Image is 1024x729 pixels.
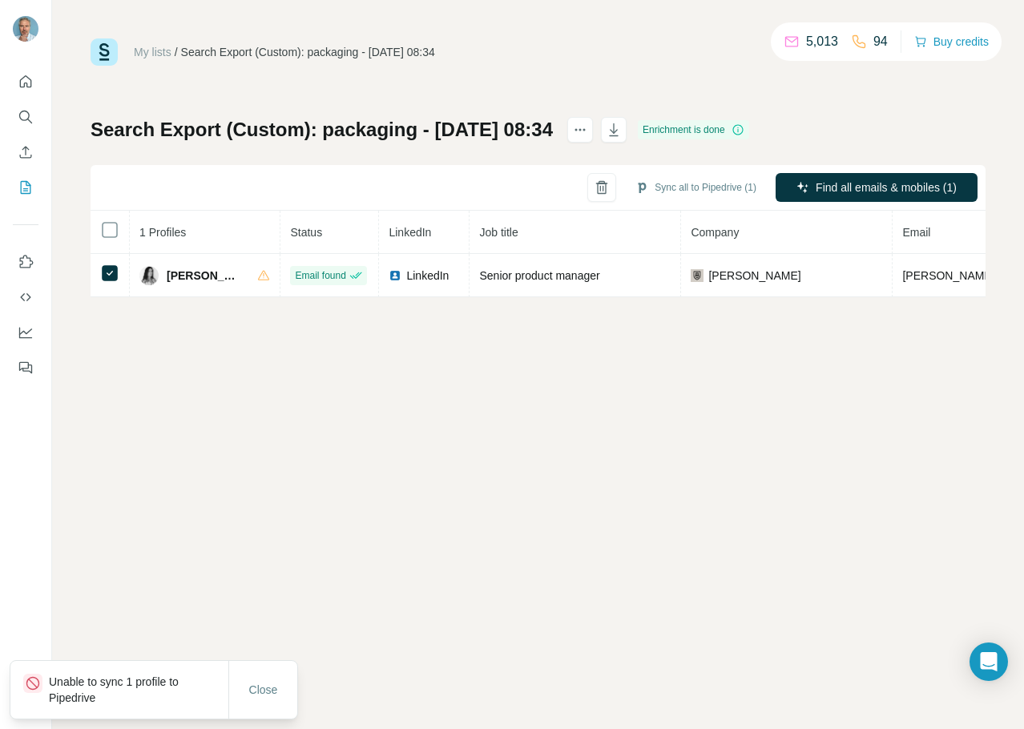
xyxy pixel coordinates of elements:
div: Search Export (Custom): packaging - [DATE] 08:34 [181,44,435,60]
h1: Search Export (Custom): packaging - [DATE] 08:34 [91,117,553,143]
button: Quick start [13,67,38,96]
span: 1 Profiles [139,226,186,239]
span: Job title [479,226,518,239]
button: Find all emails & mobiles (1) [776,173,978,202]
button: Use Surfe API [13,283,38,312]
img: Avatar [13,16,38,42]
p: 5,013 [806,32,838,51]
img: LinkedIn logo [389,269,401,282]
button: actions [567,117,593,143]
button: Use Surfe on LinkedIn [13,248,38,276]
button: Enrich CSV [13,138,38,167]
span: [PERSON_NAME] [708,268,800,284]
button: Dashboard [13,318,38,347]
span: [PERSON_NAME] [167,268,241,284]
span: Email [902,226,930,239]
button: Close [238,675,289,704]
span: Find all emails & mobiles (1) [816,179,957,195]
span: LinkedIn [406,268,449,284]
span: Company [691,226,739,239]
span: Email found [295,268,345,283]
div: Enrichment is done [638,120,749,139]
span: Status [290,226,322,239]
button: Buy credits [914,30,989,53]
img: Surfe Logo [91,38,118,66]
p: 94 [873,32,888,51]
button: Search [13,103,38,131]
a: My lists [134,46,171,58]
img: company-logo [691,269,703,282]
button: Sync all to Pipedrive (1) [624,175,768,199]
p: Unable to sync 1 profile to Pipedrive [49,674,228,706]
span: LinkedIn [389,226,431,239]
div: Open Intercom Messenger [970,642,1008,681]
button: My lists [13,173,38,202]
li: / [175,44,178,60]
span: Close [249,682,278,698]
span: Senior product manager [479,269,599,282]
img: Avatar [139,266,159,285]
button: Feedback [13,353,38,382]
